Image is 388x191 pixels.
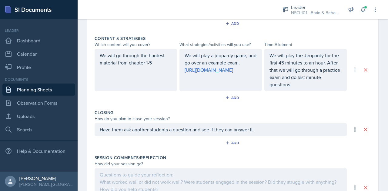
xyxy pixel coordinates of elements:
div: Time Allotment [264,41,347,48]
div: NSCI 101 - Brain & Behavior / Fall 2025 [291,10,339,16]
a: Profile [2,61,75,73]
button: Add [223,19,243,28]
div: What strategies/activities will you use? [179,41,262,48]
div: Documents [2,77,75,82]
div: [PERSON_NAME][GEOGRAPHIC_DATA] [19,181,73,187]
div: Which content will you cover? [95,41,177,48]
button: Add [223,93,243,102]
label: Content & Strategies [95,35,145,41]
div: Add [226,140,239,145]
a: Uploads [2,110,75,122]
a: Search [2,123,75,136]
div: How do you plan to close your session? [95,116,347,122]
p: We will play the Jeopardy for the first 45 minutes to an hour. After that we will go through a pr... [269,52,342,88]
p: Have them ask another students a question and see if they can answer it. [100,126,342,133]
div: Add [226,95,239,100]
div: Leader [291,4,339,11]
div: How did your session go? [95,161,347,167]
a: Planning Sheets [2,84,75,96]
a: Dashboard [2,35,75,47]
p: We will play a jeopardy game, and go over an example exam. [185,52,257,66]
div: Add [226,21,239,26]
label: Session Comments/Reflection [95,155,166,161]
div: Help & Documentation [2,145,75,157]
a: Calendar [2,48,75,60]
div: [PERSON_NAME] [19,175,73,181]
button: Add [223,138,243,147]
p: We will go through the hardest material from chapter 1-5 [100,52,172,66]
a: [URL][DOMAIN_NAME] [185,67,233,73]
label: Closing [95,110,113,116]
a: Observation Forms [2,97,75,109]
div: Leader [2,28,75,33]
